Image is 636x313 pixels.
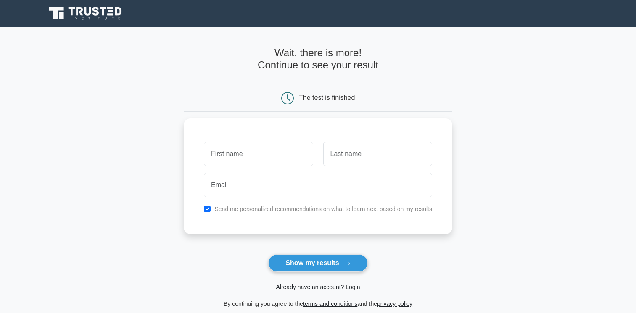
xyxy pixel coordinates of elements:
[323,142,432,166] input: Last name
[276,284,360,290] a: Already have an account? Login
[184,47,452,71] h4: Wait, there is more! Continue to see your result
[303,300,357,307] a: terms and conditions
[299,94,355,101] div: The test is finished
[377,300,412,307] a: privacy policy
[204,173,432,197] input: Email
[268,254,367,272] button: Show my results
[214,206,432,212] label: Send me personalized recommendations on what to learn next based on my results
[179,299,457,309] div: By continuing you agree to the and the
[204,142,313,166] input: First name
